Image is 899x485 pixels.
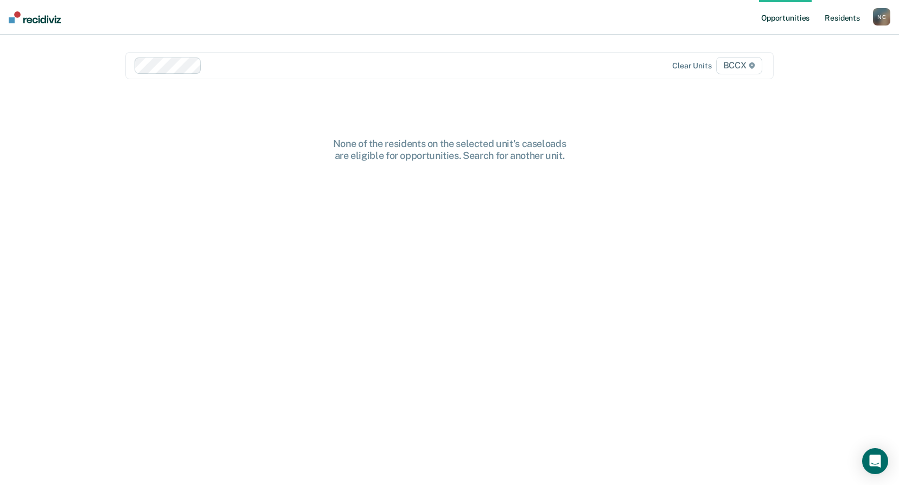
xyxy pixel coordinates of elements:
[276,138,623,161] div: None of the residents on the selected unit's caseloads are eligible for opportunities. Search for...
[9,11,61,23] img: Recidiviz
[873,8,890,25] button: NC
[672,61,712,71] div: Clear units
[862,448,888,474] div: Open Intercom Messenger
[873,8,890,25] div: N C
[716,57,762,74] span: BCCX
